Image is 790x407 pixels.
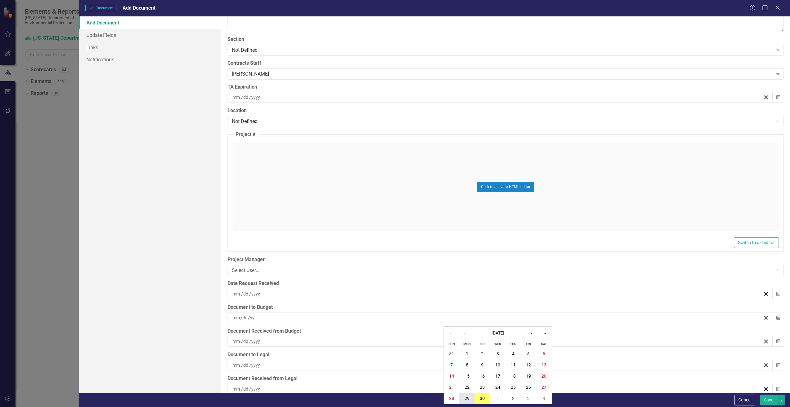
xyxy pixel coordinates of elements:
[459,382,475,393] button: September 22, 2025
[521,370,536,382] button: September 19, 2025
[232,46,773,54] div: Not Defined
[511,362,516,367] abbr: September 11, 2025
[251,291,261,297] input: yyyy
[541,342,547,346] abbr: Saturday
[79,53,221,66] a: Notifications
[242,315,248,321] input: dd
[466,351,468,356] abbr: September 1, 2025
[232,291,241,297] input: mm
[123,5,155,11] span: Add Document
[232,267,773,274] div: Select User...
[497,351,499,356] abbr: September 3, 2025
[734,395,755,405] button: Cancel
[480,374,485,379] abbr: September 16, 2025
[449,342,455,346] abbr: Sunday
[249,386,251,392] span: /
[536,348,552,359] button: September 6, 2025
[506,359,521,370] button: September 11, 2025
[490,348,506,359] button: September 3, 2025
[479,342,485,346] abbr: Tuesday
[444,326,458,340] button: «
[512,351,514,356] abbr: September 4, 2025
[251,94,261,100] input: yyyy
[510,342,516,346] abbr: Thursday
[444,370,459,382] button: September 14, 2025
[79,29,221,41] a: Update Fields
[2,2,544,9] p: [PERSON_NAME] Development Corporation
[536,382,552,393] button: September 27, 2025
[459,348,475,359] button: September 1, 2025
[526,362,531,367] abbr: September 12, 2025
[228,351,784,358] div: Document to Legal
[541,374,546,379] abbr: September 20, 2025
[228,304,784,311] div: Document to Budget
[734,237,779,248] button: Switch to old editor
[490,359,506,370] button: September 10, 2025
[232,315,241,321] input: mm
[490,370,506,382] button: September 17, 2025
[232,386,241,392] input: mm
[506,370,521,382] button: September 18, 2025
[511,374,516,379] abbr: September 18, 2025
[527,351,530,356] abbr: September 5, 2025
[449,351,454,356] abbr: August 31, 2025
[481,351,484,356] abbr: September 2, 2025
[248,315,250,321] span: /
[228,256,784,263] label: Project Manager
[495,374,500,379] abbr: September 17, 2025
[465,385,470,390] abbr: September 22, 2025
[241,386,243,392] span: /
[251,338,261,344] input: yyyy
[459,359,475,370] button: September 8, 2025
[449,385,454,390] abbr: September 21, 2025
[241,291,243,297] span: /
[471,326,524,340] button: [DATE]
[536,359,552,370] button: September 13, 2025
[243,94,249,100] input: dd
[85,5,116,11] span: Document
[494,342,501,346] abbr: Wednesday
[79,16,221,29] a: Add Document
[466,362,468,367] abbr: September 8, 2025
[465,374,470,379] abbr: September 15, 2025
[228,107,784,114] label: Location
[228,60,784,67] label: Contracts Staff
[241,339,243,344] span: /
[444,348,459,359] button: August 31, 2025
[249,94,251,100] span: /
[495,385,500,390] abbr: September 24, 2025
[232,94,241,100] input: mm
[492,330,504,335] span: [DATE]
[475,370,490,382] button: September 16, 2025
[521,359,536,370] button: September 12, 2025
[524,326,538,340] button: ›
[543,351,545,356] abbr: September 6, 2025
[760,395,777,405] button: Save
[526,374,531,379] abbr: September 19, 2025
[444,359,459,370] button: September 7, 2025
[541,385,546,390] abbr: September 27, 2025
[249,339,251,344] span: /
[79,41,221,54] a: Links
[243,386,249,392] input: dd
[232,118,773,125] div: Not Defined
[251,362,261,368] input: yyyy
[232,70,773,77] div: [PERSON_NAME]
[228,84,784,91] div: TA Expiration
[481,362,484,367] abbr: September 9, 2025
[459,370,475,382] button: September 15, 2025
[243,291,249,297] input: dd
[521,348,536,359] button: September 5, 2025
[250,315,259,321] input: yyyy
[538,326,552,340] button: »
[249,362,251,368] span: /
[243,362,249,368] input: dd
[511,385,516,390] abbr: September 25, 2025
[444,382,459,393] button: September 21, 2025
[228,375,784,382] div: Document Received from Legal
[458,326,471,340] button: ‹
[477,182,534,192] button: Click to activate HTML editor
[475,348,490,359] button: September 2, 2025
[232,362,241,368] input: mm
[232,338,241,344] input: mm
